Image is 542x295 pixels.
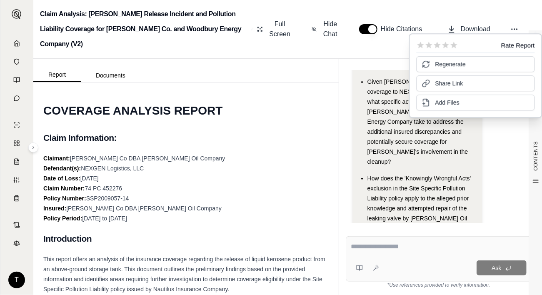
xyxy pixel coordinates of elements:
a: Coverage Table [5,190,28,207]
strong: Date of Loss: [43,175,80,182]
a: Prompt Library [5,72,28,88]
span: NEXGEN Logistics, LLC [81,165,144,172]
span: This report offers an analysis of the insurance coverage regarding the release of liquid kerosene... [43,256,325,292]
span: Add Files [435,98,460,107]
span: [DATE] to [DATE] [82,215,127,222]
strong: Policy Period: [43,215,82,222]
h2: Claim Information: [43,129,329,147]
span: Given [PERSON_NAME] denial of coverage to NEXGEN Logistics LLC, what specific actions can [PERSON... [367,78,468,165]
strong: Claimant: [43,155,70,162]
div: *Use references provided to verify information. [346,282,532,288]
span: 74 PC 452276 [85,185,122,192]
button: Full Screen [254,16,295,42]
span: SSP2009057-14 [86,195,129,202]
a: Documents Vault [5,53,28,70]
span: Hide Citations [381,24,427,34]
strong: Insured: [43,205,66,212]
button: Share Link [417,75,535,91]
span: [PERSON_NAME] Co DBA [PERSON_NAME] Oil Company [70,155,225,162]
button: Add Files [417,95,535,110]
span: Hide Chat [322,19,339,39]
span: Ask [492,265,501,271]
a: Legal Search Engine [5,235,28,252]
button: Expand sidebar [8,6,25,22]
span: CONTENTS [532,141,539,171]
a: Custom Report [5,172,28,188]
button: Regenerate [417,56,535,72]
a: Chat [5,90,28,107]
button: Expand sidebar [28,142,38,152]
a: Home [5,35,28,52]
h2: Claim Analysis: [PERSON_NAME] Release Incident and Pollution Liability Coverage for [PERSON_NAME]... [40,7,247,52]
button: Hide Chat [308,16,342,42]
span: Share Link [435,79,463,87]
a: Policy Comparisons [5,135,28,152]
button: Report [33,68,81,82]
div: Rate Report [501,42,535,48]
h1: COVERAGE ANALYSIS REPORT [43,99,329,122]
a: Claim Coverage [5,153,28,170]
span: How does the 'Knowingly Wrongful Acts' exclusion in the Site Specific Pollution Liability policy ... [367,175,471,242]
span: [DATE] [80,175,99,182]
strong: Policy Number: [43,195,86,202]
span: [PERSON_NAME] Co DBA [PERSON_NAME] Oil Company [66,205,222,212]
button: Documents [81,69,140,82]
button: Ask [477,260,527,275]
strong: Claim Number: [43,185,85,192]
span: Regenerate [435,60,466,68]
span: Full Screen [268,19,292,39]
strong: Defendant(s): [43,165,81,172]
a: Single Policy [5,117,28,133]
a: Contract Analysis [5,217,28,233]
button: Download [444,21,494,37]
span: Download [461,24,490,34]
h2: Introduction [43,230,329,247]
div: T [8,272,25,288]
img: Expand sidebar [12,9,22,19]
